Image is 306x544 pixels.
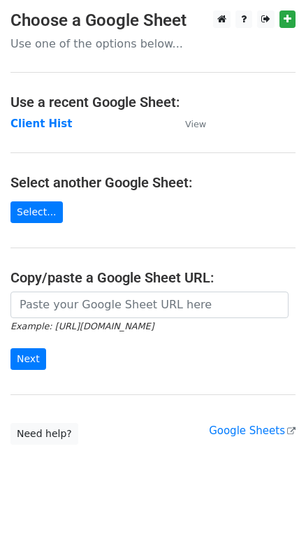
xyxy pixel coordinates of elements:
[10,174,296,191] h4: Select another Google Sheet:
[10,321,154,331] small: Example: [URL][DOMAIN_NAME]
[10,10,296,31] h3: Choose a Google Sheet
[10,269,296,286] h4: Copy/paste a Google Sheet URL:
[10,201,63,223] a: Select...
[10,348,46,370] input: Next
[171,117,206,130] a: View
[10,36,296,51] p: Use one of the options below...
[10,292,289,318] input: Paste your Google Sheet URL here
[10,423,78,445] a: Need help?
[209,424,296,437] a: Google Sheets
[10,94,296,110] h4: Use a recent Google Sheet:
[236,477,306,544] iframe: Chat Widget
[185,119,206,129] small: View
[10,117,72,130] a: Client Hist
